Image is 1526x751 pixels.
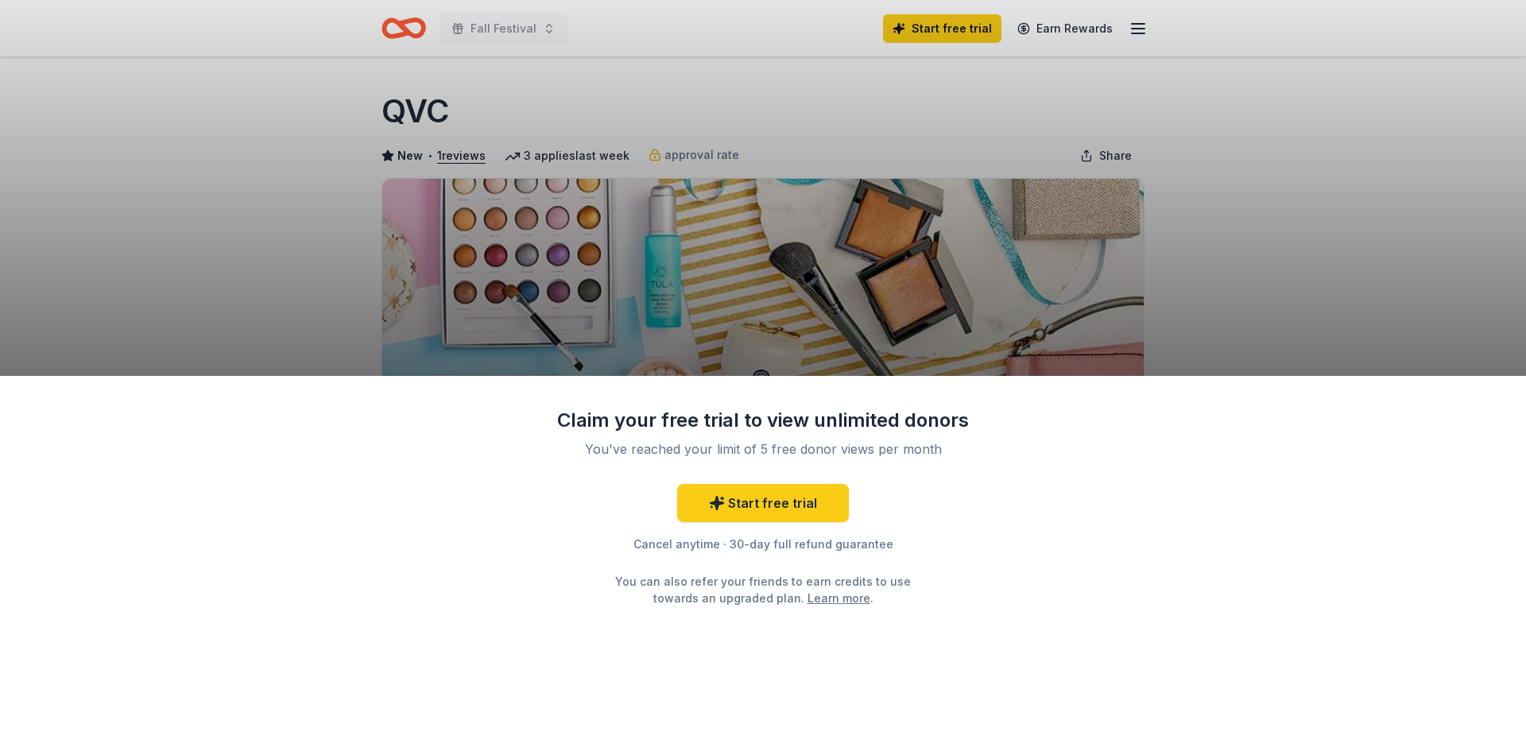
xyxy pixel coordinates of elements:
[556,535,970,554] div: Cancel anytime · 30-day full refund guarantee
[808,590,870,606] a: Learn more
[556,408,970,433] div: Claim your free trial to view unlimited donors
[677,484,849,522] a: Start free trial
[575,439,951,459] div: You've reached your limit of 5 free donor views per month
[601,573,925,606] div: You can also refer your friends to earn credits to use towards an upgraded plan. .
